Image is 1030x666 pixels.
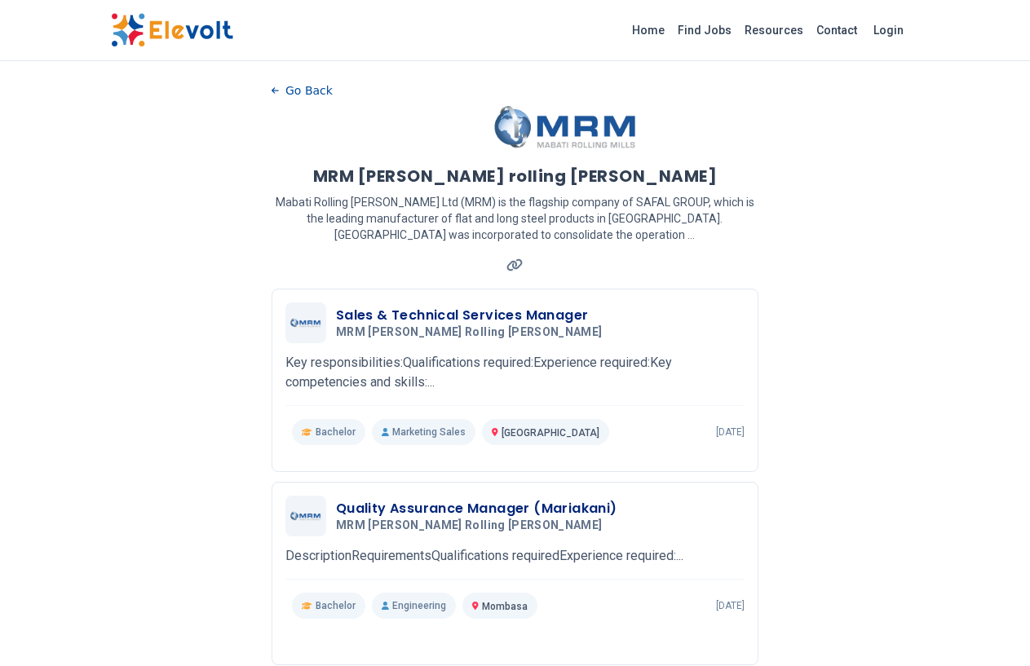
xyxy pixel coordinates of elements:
[785,78,952,567] iframe: Advertisement
[313,165,718,187] h1: MRM [PERSON_NAME] rolling [PERSON_NAME]
[626,17,671,43] a: Home
[316,426,356,439] span: Bachelor
[716,426,745,439] p: [DATE]
[111,78,281,567] iframe: Advertisement
[810,17,864,43] a: Contact
[285,496,745,619] a: MRM Mabati rolling MillsQuality Assurance Manager (Mariakani)MRM [PERSON_NAME] rolling [PERSON_NA...
[272,194,758,243] p: Mabati Rolling [PERSON_NAME] Ltd (MRM) is the flagship company of SAFAL GROUP, which is the leadi...
[482,601,528,612] span: Mombasa
[738,17,810,43] a: Resources
[372,593,456,619] p: Engineering
[316,599,356,612] span: Bachelor
[502,427,599,439] span: [GEOGRAPHIC_DATA]
[671,17,738,43] a: Find Jobs
[336,325,603,340] span: MRM [PERSON_NAME] rolling [PERSON_NAME]
[372,419,475,445] p: Marketing Sales
[111,13,233,47] img: Elevolt
[336,499,617,518] h3: Quality Assurance Manager (Mariakani)
[285,546,745,566] p: DescriptionRequirementsQualifications requiredExperience required:...
[336,306,609,325] h3: Sales & Technical Services Manager
[716,599,745,612] p: [DATE]
[864,14,913,46] a: Login
[336,518,603,533] span: MRM [PERSON_NAME] rolling [PERSON_NAME]
[290,318,322,329] img: MRM Mabati rolling Mills
[285,353,745,392] p: Key responsibilities:Qualifications required:Experience required:Key competencies and skills:...
[490,103,643,152] img: MRM Mabati rolling Mills
[272,78,333,103] button: Go Back
[285,302,745,445] a: MRM Mabati rolling MillsSales & Technical Services ManagerMRM [PERSON_NAME] rolling [PERSON_NAME]...
[290,511,322,522] img: MRM Mabati rolling Mills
